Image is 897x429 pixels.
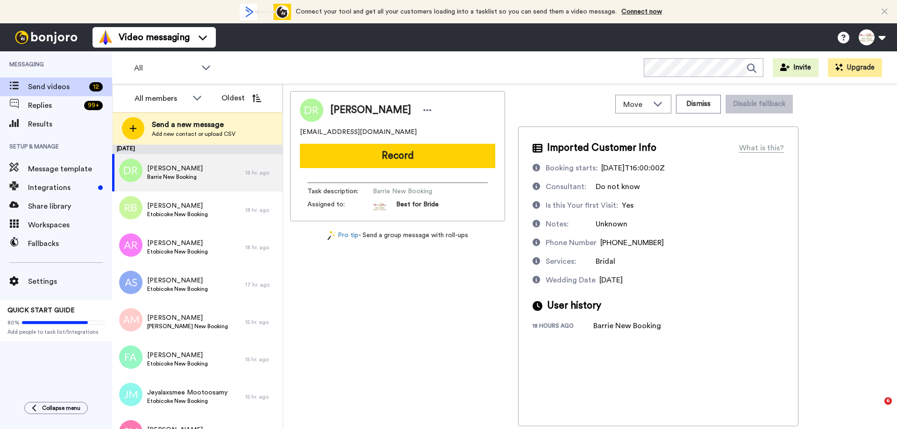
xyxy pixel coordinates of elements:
a: Pro tip [327,231,358,240]
button: Upgrade [828,58,882,77]
img: fa.png [119,345,142,369]
span: Jeyalaxsmee Mootoosamy [147,388,228,397]
div: [DATE] [112,145,283,154]
div: 15 hr. ago [245,356,278,363]
span: Etobicoke New Booking [147,360,208,367]
span: [PERSON_NAME] [147,201,208,211]
button: Dismiss [676,95,721,113]
span: Workspaces [28,219,112,231]
span: Fallbacks [28,238,112,249]
span: Replies [28,100,80,111]
div: 18 hours ago [533,322,593,331]
span: Send a new message [152,119,235,130]
img: vm-color.svg [98,30,113,45]
span: Collapse menu [42,404,80,412]
div: Is this Your first Visit: [546,200,618,211]
span: Results [28,119,112,130]
span: QUICK START GUIDE [7,307,75,314]
button: Disable fallback [726,95,793,113]
span: Assigned to: [307,200,373,214]
img: dr.png [119,159,142,182]
span: [DATE]T16:00:00Z [601,164,665,172]
span: Integrations [28,182,94,193]
div: Notes: [546,218,569,230]
div: - Send a group message with roll-ups [290,231,505,240]
span: [PERSON_NAME] [147,164,203,173]
img: magic-wand.svg [327,231,336,240]
img: Image of Danielle Rolling [300,98,323,122]
span: Etobicoke New Booking [147,248,208,255]
span: [PERSON_NAME] [147,276,208,285]
button: Oldest [214,89,268,107]
span: Bridal [596,258,615,265]
span: Do not know [596,183,640,190]
span: Unknown [596,220,627,228]
span: [PERSON_NAME] [330,103,411,117]
span: [PERSON_NAME] [147,313,228,323]
div: 18 hr. ago [245,169,278,176]
img: ar.png [119,233,142,257]
button: Record [300,144,495,168]
img: as.png [119,271,142,294]
div: 15 hr. ago [245,393,278,401]
div: 99 + [84,101,103,110]
div: Consultant: [546,181,586,192]
div: 18 hr. ago [245,206,278,214]
img: 91623c71-7e9f-4b80-8d65-0a2994804f61-1625177954.jpg [373,200,387,214]
span: Video messaging [119,31,190,44]
div: What is this? [739,142,784,154]
span: [PERSON_NAME] [147,351,208,360]
span: [DATE] [599,276,623,284]
a: Connect now [621,8,662,15]
div: animation [240,4,291,20]
span: [PERSON_NAME] New Booking [147,323,228,330]
div: Services: [546,256,576,267]
span: [PERSON_NAME] [147,239,208,248]
div: All members [135,93,188,104]
div: Phone Number [546,237,597,248]
div: 12 [89,82,103,91]
span: Send videos [28,81,85,92]
button: Collapse menu [24,402,88,414]
div: 18 hr. ago [245,244,278,251]
span: [PHONE_NUMBER] [600,239,664,246]
img: am.png [119,308,142,331]
span: Best for Bride [396,200,439,214]
span: 6 [884,397,892,405]
span: Etobicoke New Booking [147,397,228,405]
span: Etobicoke New Booking [147,285,208,293]
div: Booking starts: [546,162,598,174]
span: Share library [28,201,112,212]
div: Barrie New Booking [593,320,661,331]
span: All [134,63,197,74]
span: Add people to task list/Integrations [7,328,105,336]
span: User history [547,299,601,313]
span: Message template [28,163,112,175]
img: jm.png [119,383,142,406]
div: Wedding Date [546,274,596,286]
span: Imported Customer Info [547,141,656,155]
div: 15 hr. ago [245,318,278,326]
img: bj-logo-header-white.svg [11,31,81,44]
span: 80% [7,319,20,326]
img: rb.png [119,196,142,219]
div: 17 hr. ago [245,281,278,288]
span: Yes [622,202,634,209]
span: Etobicoke New Booking [147,211,208,218]
span: Barrie New Booking [373,187,462,196]
button: Invite [773,58,819,77]
span: Add new contact or upload CSV [152,130,235,138]
span: Move [623,99,648,110]
span: [EMAIL_ADDRESS][DOMAIN_NAME] [300,127,417,137]
span: Settings [28,276,112,287]
span: Barrie New Booking [147,173,203,181]
iframe: Intercom live chat [865,397,888,420]
span: Task description : [307,187,373,196]
span: Connect your tool and get all your customers loading into a tasklist so you can send them a video... [296,8,617,15]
